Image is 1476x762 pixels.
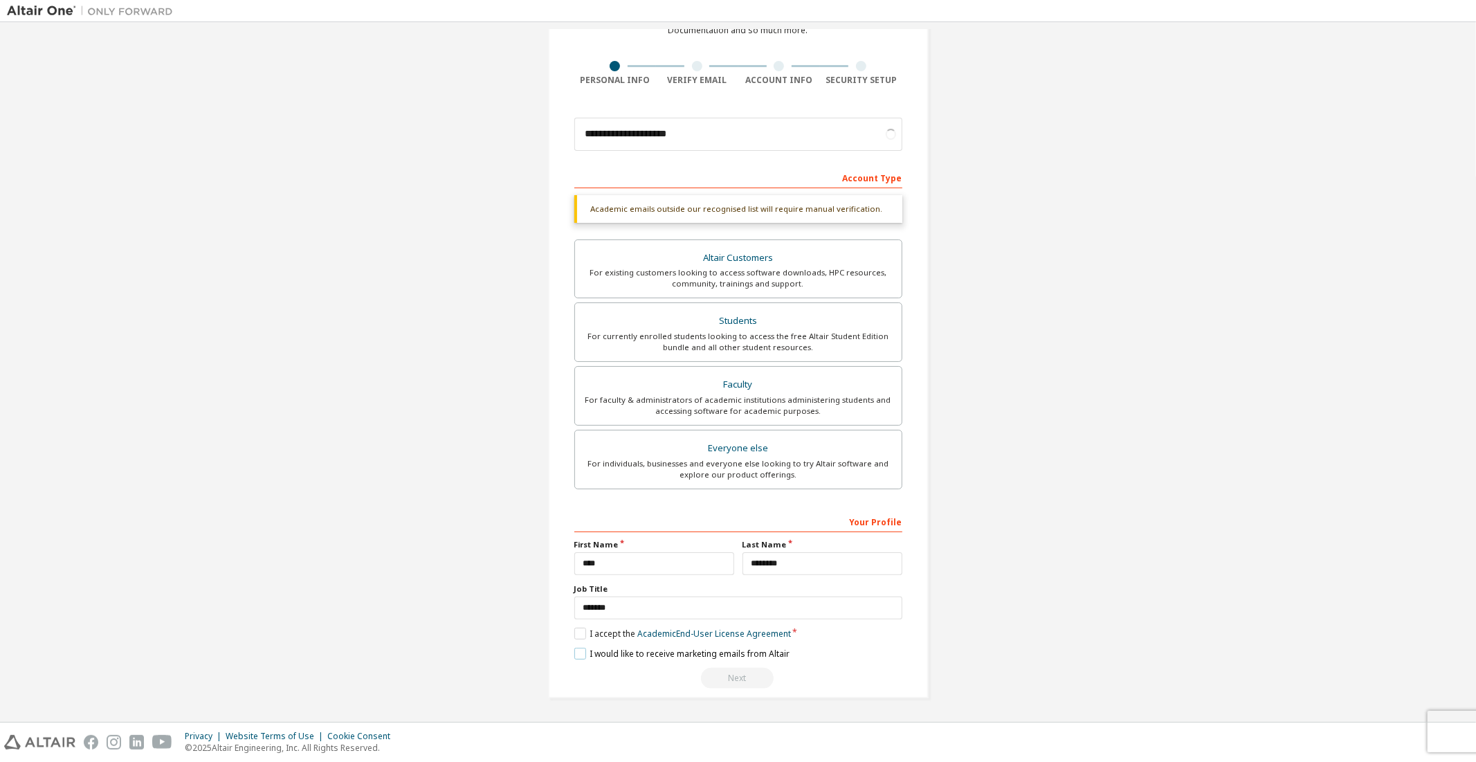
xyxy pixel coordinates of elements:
div: Your Profile [574,510,902,532]
label: First Name [574,539,734,550]
div: For faculty & administrators of academic institutions administering students and accessing softwa... [583,394,893,417]
div: Security Setup [820,75,902,86]
div: Altair Customers [583,248,893,268]
div: Account Type [574,166,902,188]
label: I accept the [574,628,791,639]
div: For individuals, businesses and everyone else looking to try Altair software and explore our prod... [583,458,893,480]
div: For existing customers looking to access software downloads, HPC resources, community, trainings ... [583,267,893,289]
div: Verify Email [656,75,738,86]
label: I would like to receive marketing emails from Altair [574,648,790,660]
label: Last Name [742,539,902,550]
div: Everyone else [583,439,893,458]
div: Privacy [185,731,226,742]
img: linkedin.svg [129,735,144,750]
label: Job Title [574,583,902,595]
div: Cookie Consent [327,731,399,742]
img: youtube.svg [152,735,172,750]
div: Faculty [583,375,893,394]
p: © 2025 Altair Engineering, Inc. All Rights Reserved. [185,742,399,754]
div: Personal Info [574,75,657,86]
div: For currently enrolled students looking to access the free Altair Student Edition bundle and all ... [583,331,893,353]
div: Academic emails outside our recognised list will require manual verification. [574,195,902,223]
img: Altair One [7,4,180,18]
img: instagram.svg [107,735,121,750]
div: Website Terms of Use [226,731,327,742]
div: Students [583,311,893,331]
img: facebook.svg [84,735,98,750]
div: Account Info [738,75,821,86]
img: altair_logo.svg [4,735,75,750]
a: Academic End-User License Agreement [637,628,791,639]
div: Please wait while checking email ... [574,668,902,689]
